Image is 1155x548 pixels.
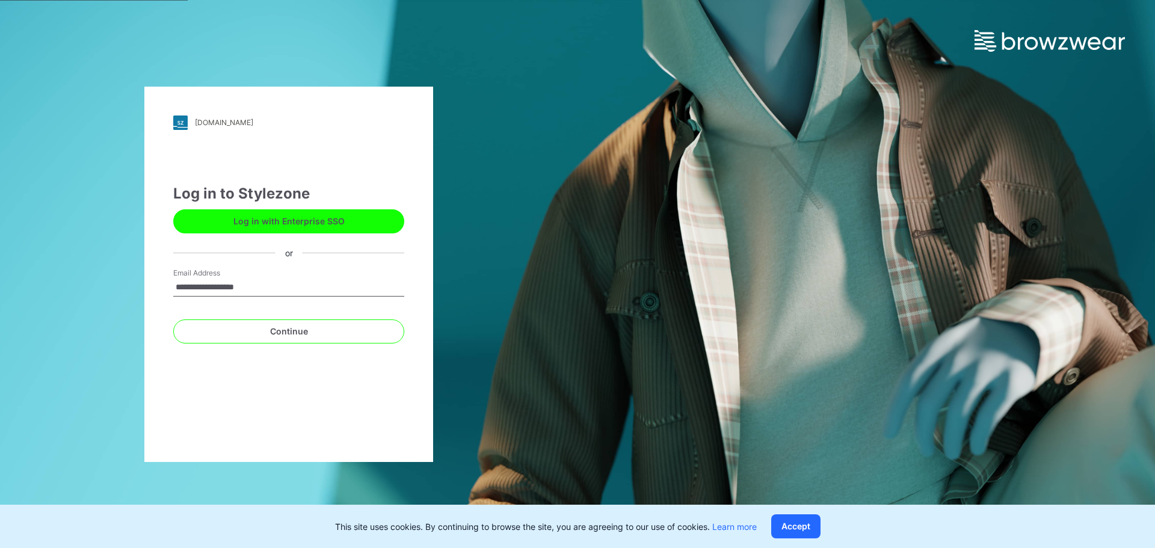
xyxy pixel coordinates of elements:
[335,520,757,533] p: This site uses cookies. By continuing to browse the site, you are agreeing to our use of cookies.
[195,118,253,127] div: [DOMAIN_NAME]
[173,183,404,205] div: Log in to Stylezone
[173,268,257,279] label: Email Address
[173,115,188,130] img: stylezone-logo.562084cfcfab977791bfbf7441f1a819.svg
[173,319,404,343] button: Continue
[173,115,404,130] a: [DOMAIN_NAME]
[975,30,1125,52] img: browzwear-logo.e42bd6dac1945053ebaf764b6aa21510.svg
[276,247,303,259] div: or
[771,514,821,538] button: Accept
[712,522,757,532] a: Learn more
[173,209,404,233] button: Log in with Enterprise SSO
